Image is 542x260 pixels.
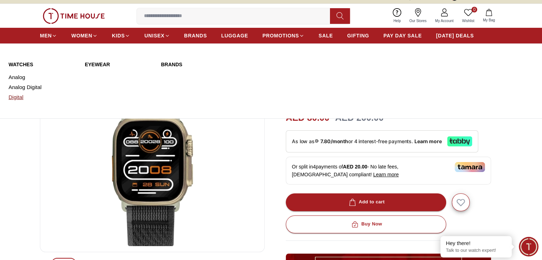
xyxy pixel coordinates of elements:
button: Add to cart [286,193,446,211]
img: Tamara [455,162,485,172]
div: Hey there! [446,240,506,247]
span: UNISEX [144,32,164,39]
a: Analog Digital [9,82,76,92]
span: BRANDS [184,32,207,39]
p: Talk to our watch expert! [446,248,506,254]
a: PAY DAY SALE [383,29,422,42]
a: Our Stores [405,7,431,25]
a: PROMOTIONS [262,29,304,42]
span: Our Stores [407,18,429,24]
span: My Bag [480,17,498,23]
a: GIFTING [347,29,369,42]
span: SALE [319,32,333,39]
img: Astro [161,72,193,104]
span: Wishlist [459,18,477,24]
span: Help [391,18,404,24]
img: ... [43,8,105,24]
a: 0Wishlist [458,7,479,25]
img: Slazenger Unisex Smart Watch's Digital - SL.9.2223.5.15 [46,75,259,246]
div: Or split in 4 payments of - No late fees, [DEMOGRAPHIC_DATA] compliant! [286,157,491,184]
a: MEN [40,29,57,42]
a: Analog [9,72,76,82]
a: SALE [319,29,333,42]
a: BRANDS [184,29,207,42]
a: Eyewear [85,61,153,68]
span: PAY DAY SALE [383,32,422,39]
div: Chat Widget [519,237,538,256]
span: AED 20.00 [343,164,367,170]
div: Buy Now [350,220,382,228]
div: Add to cart [347,198,385,206]
span: WOMEN [71,32,92,39]
a: Help [389,7,405,25]
span: My Account [432,18,456,24]
a: KIDS [112,29,130,42]
span: PROMOTIONS [262,32,299,39]
span: GIFTING [347,32,369,39]
span: Learn more [373,172,399,177]
span: [DATE] DEALS [436,32,474,39]
a: UNISEX [144,29,170,42]
span: MEN [40,32,52,39]
button: My Bag [479,7,499,24]
a: WOMEN [71,29,98,42]
a: Brands [161,61,305,68]
span: KIDS [112,32,125,39]
a: Digital [9,92,76,102]
a: [DATE] DEALS [436,29,474,42]
button: Buy Now [286,215,446,233]
a: LUGGAGE [221,29,248,42]
span: LUGGAGE [221,32,248,39]
a: WATCHES [9,61,76,68]
span: 0 [471,7,477,12]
